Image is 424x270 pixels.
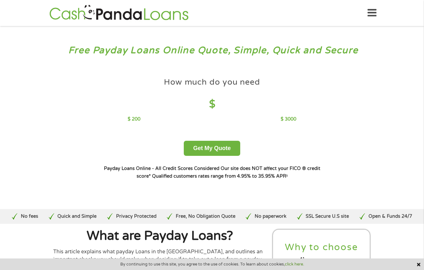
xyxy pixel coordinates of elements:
[281,116,296,123] p: $ 3000
[57,213,97,220] p: Quick and Simple
[19,45,406,56] h3: Free Payday Loans Online Quote, Simple, Quick and Secure
[278,241,365,253] h2: Why to choose
[47,4,191,22] img: GetLoanNow Logo
[184,141,240,156] button: Get My Quote
[369,213,412,220] p: Open & Funds 24/7
[137,166,320,179] strong: Our site does NOT affect your FICO ® credit score*
[120,262,304,266] span: By continuing to use this site, you agree to the use of cookies. To learn about cookies,
[116,213,157,220] p: Privacy Protected
[21,213,38,220] p: No fees
[104,166,219,171] strong: Payday Loans Online - All Credit Scores Considered
[306,213,349,220] p: SSL Secure U.S site
[285,262,304,267] a: click here.
[128,116,140,123] p: $ 200
[164,77,260,88] h4: How much do you need
[176,213,235,220] p: Free, No Obligation Quote
[53,230,266,242] h1: What are Payday Loans?
[152,173,288,179] strong: Qualified customers rates range from 4.95% to 35.95% APR¹
[255,213,286,220] p: No paperwork
[128,98,296,111] h4: $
